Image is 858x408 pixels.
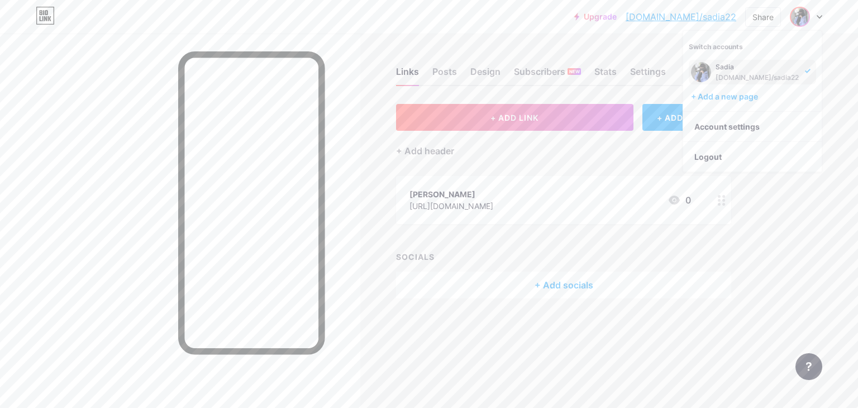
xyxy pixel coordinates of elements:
[409,200,493,212] div: [URL][DOMAIN_NAME]
[642,104,731,131] div: + ADD EMBED
[396,144,454,158] div: + Add header
[716,73,799,82] div: [DOMAIN_NAME]/sadia22
[396,104,633,131] button: + ADD LINK
[514,65,581,85] div: Subscribers
[791,8,809,26] img: sadia22
[594,65,617,85] div: Stats
[470,65,500,85] div: Design
[752,11,774,23] div: Share
[396,251,731,263] div: SOCIALS
[691,91,816,102] div: + Add a new page
[668,193,691,207] div: 0
[626,10,736,23] a: [DOMAIN_NAME]/sadia22
[432,65,457,85] div: Posts
[569,68,580,75] span: NEW
[409,188,493,200] div: [PERSON_NAME]
[630,65,666,85] div: Settings
[683,142,822,172] li: Logout
[716,63,799,72] div: Sadia
[490,113,538,122] span: + ADD LINK
[683,112,822,142] a: Account settings
[689,42,743,51] span: Switch accounts
[396,65,419,85] div: Links
[396,272,731,298] div: + Add socials
[691,62,711,82] img: sadia22
[574,12,617,21] a: Upgrade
